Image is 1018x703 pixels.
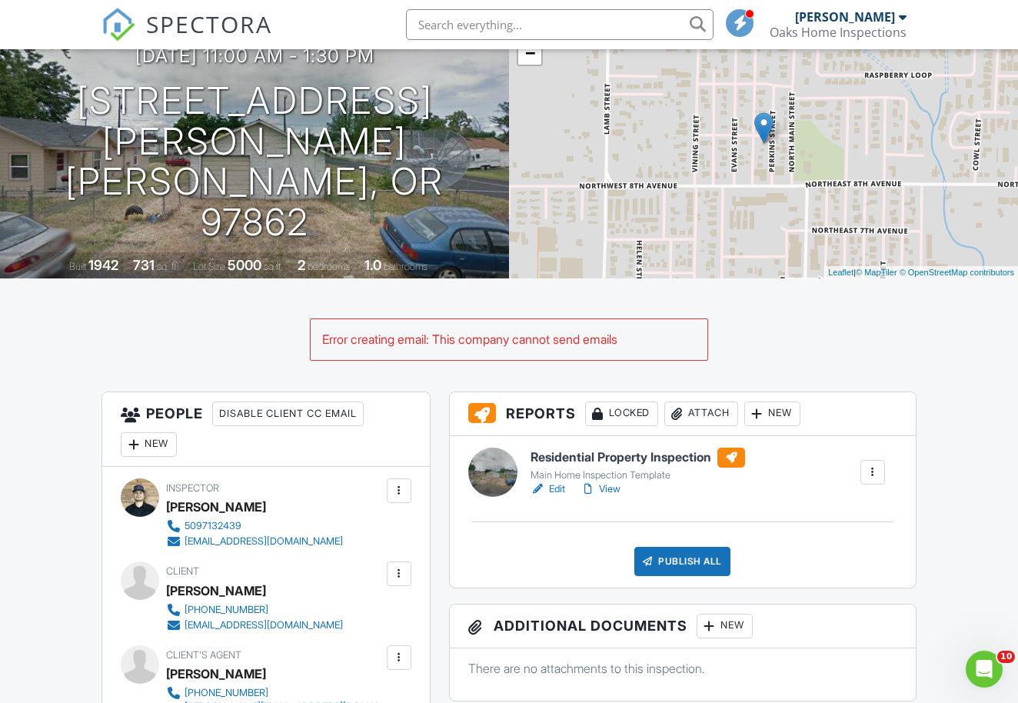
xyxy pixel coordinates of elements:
div: Publish All [634,547,730,576]
div: 731 [133,257,155,273]
span: bedrooms [308,261,350,272]
div: 1942 [88,257,118,273]
h1: [STREET_ADDRESS][PERSON_NAME] [PERSON_NAME], OR 97862 [25,81,484,243]
img: The Best Home Inspection Software - Spectora [101,8,135,42]
a: [PHONE_NUMBER] [166,685,382,701]
span: Lot Size [193,261,225,272]
div: Disable Client CC Email [212,401,364,426]
a: [EMAIL_ADDRESS][DOMAIN_NAME] [166,618,343,633]
h3: [DATE] 11:00 am - 1:30 pm [135,45,374,66]
span: SPECTORA [146,8,272,40]
div: [PHONE_NUMBER] [185,687,268,699]
a: Leaflet [828,268,853,277]
a: [PERSON_NAME] [166,662,266,685]
p: There are no attachments to this inspection. [468,660,897,677]
a: Zoom out [518,42,541,65]
a: Edit [531,481,565,497]
a: © MapTiler [856,268,897,277]
div: Main Home Inspection Template [531,469,745,481]
div: [EMAIL_ADDRESS][DOMAIN_NAME] [185,535,343,548]
div: 2 [298,257,305,273]
div: [PERSON_NAME] [166,495,266,518]
div: New [697,614,753,638]
a: 5097132439 [166,518,343,534]
a: © OpenStreetMap contributors [900,268,1014,277]
iframe: Intercom live chat [966,651,1003,688]
span: sq. ft. [157,261,178,272]
div: New [744,401,800,426]
a: [PHONE_NUMBER] [166,602,343,618]
div: 1.0 [364,257,381,273]
div: [PERSON_NAME] [166,579,266,602]
span: Client [166,565,199,577]
div: Error creating email: This company cannot send emails [311,319,707,359]
div: Locked [585,401,658,426]
span: Built [69,261,86,272]
h6: Residential Property Inspection [531,448,745,468]
h3: Additional Documents [450,605,916,648]
div: | [824,266,1018,279]
div: [PERSON_NAME] [795,9,895,25]
div: [PHONE_NUMBER] [185,604,268,616]
span: Inspector [166,482,219,494]
a: SPECTORA [101,21,272,53]
div: 5097132439 [185,520,241,532]
h3: Reports [450,392,916,436]
div: Attach [664,401,738,426]
div: [EMAIL_ADDRESS][DOMAIN_NAME] [185,619,343,631]
a: [EMAIL_ADDRESS][DOMAIN_NAME] [166,534,343,549]
input: Search everything... [406,9,714,40]
a: View [581,481,620,497]
h3: People [102,392,429,467]
span: sq.ft. [264,261,283,272]
span: Client's Agent [166,649,241,661]
span: 10 [997,651,1015,663]
div: 5000 [228,257,261,273]
div: Oaks Home Inspections [770,25,907,40]
span: bathrooms [384,261,427,272]
a: Residential Property Inspection Main Home Inspection Template [531,448,745,481]
div: New [121,432,177,457]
